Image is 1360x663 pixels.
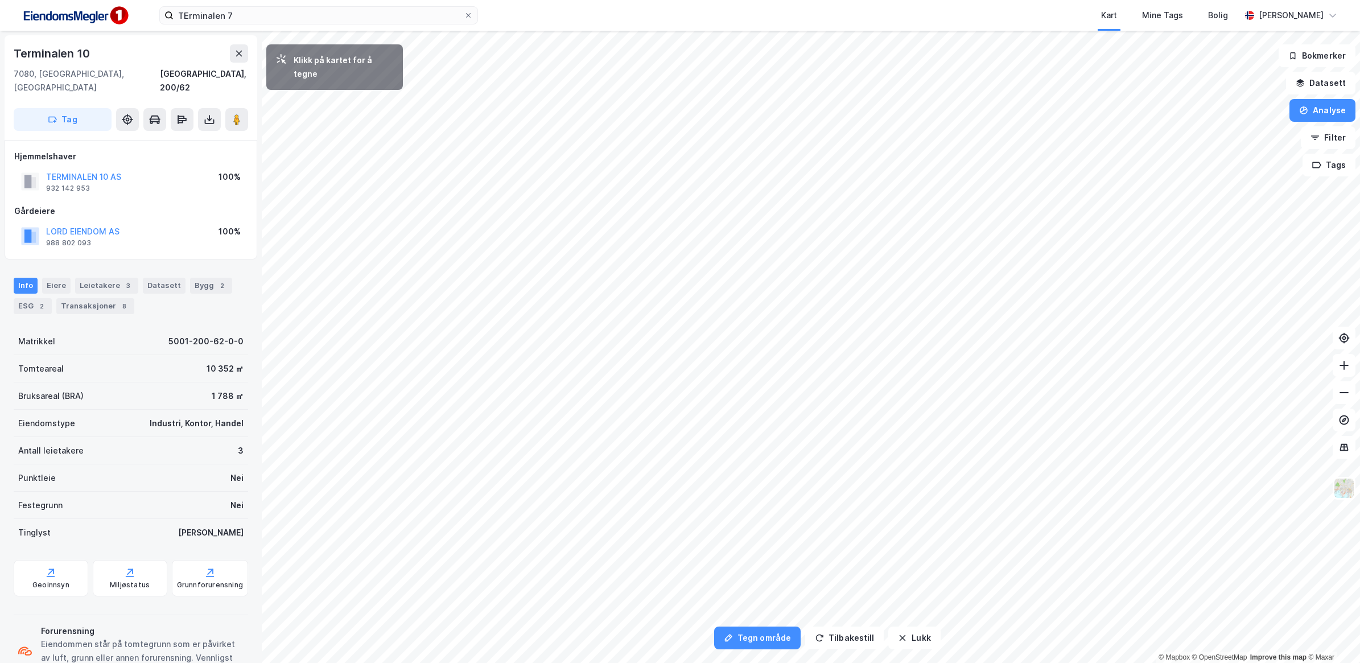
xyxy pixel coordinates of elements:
a: OpenStreetMap [1192,653,1247,661]
div: [GEOGRAPHIC_DATA], 200/62 [160,67,248,94]
input: Søk på adresse, matrikkel, gårdeiere, leietakere eller personer [174,7,464,24]
div: Punktleie [18,471,56,485]
div: Info [14,278,38,294]
button: Tilbakestill [805,627,884,649]
div: [PERSON_NAME] [178,526,244,540]
div: Bruksareal (BRA) [18,389,84,403]
div: Tomteareal [18,362,64,376]
img: F4PB6Px+NJ5v8B7XTbfpPpyloAAAAASUVORK5CYII= [18,3,132,28]
div: 3 [238,444,244,458]
div: 2 [36,300,47,312]
div: Nei [230,499,244,512]
div: Festegrunn [18,499,63,512]
div: Transaksjoner [56,298,134,314]
button: Bokmerker [1279,44,1355,67]
div: Terminalen 10 [14,44,92,63]
div: Klikk på kartet for å tegne [294,53,394,81]
button: Tags [1303,154,1355,176]
div: Antall leietakere [18,444,84,458]
iframe: Chat Widget [1303,608,1360,663]
div: 1 788 ㎡ [212,389,244,403]
div: Geoinnsyn [32,580,69,590]
button: Lukk [888,627,940,649]
div: Hjemmelshaver [14,150,248,163]
div: Matrikkel [18,335,55,348]
div: 5001-200-62-0-0 [168,335,244,348]
div: Datasett [143,278,186,294]
div: Bolig [1208,9,1228,22]
div: 932 142 953 [46,184,90,193]
button: Analyse [1289,99,1355,122]
div: Tinglyst [18,526,51,540]
div: Kontrollprogram for chat [1303,608,1360,663]
div: Grunnforurensning [177,580,243,590]
div: 8 [118,300,130,312]
div: 988 802 093 [46,238,91,248]
a: Improve this map [1250,653,1307,661]
div: 7080, [GEOGRAPHIC_DATA], [GEOGRAPHIC_DATA] [14,67,160,94]
button: Datasett [1286,72,1355,94]
div: Industri, Kontor, Handel [150,417,244,430]
div: Leietakere [75,278,138,294]
button: Filter [1301,126,1355,149]
div: 10 352 ㎡ [207,362,244,376]
button: Tegn område [714,627,801,649]
div: 100% [219,225,241,238]
div: Eiere [42,278,71,294]
div: 100% [219,170,241,184]
div: Miljøstatus [110,580,150,590]
div: Gårdeiere [14,204,248,218]
div: 3 [122,280,134,291]
img: Z [1333,477,1355,499]
div: 2 [216,280,228,291]
div: Kart [1101,9,1117,22]
button: Tag [14,108,112,131]
div: [PERSON_NAME] [1259,9,1324,22]
div: Eiendomstype [18,417,75,430]
a: Mapbox [1159,653,1190,661]
div: Bygg [190,278,232,294]
div: Nei [230,471,244,485]
div: Mine Tags [1142,9,1183,22]
div: ESG [14,298,52,314]
div: Forurensning [41,624,244,638]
